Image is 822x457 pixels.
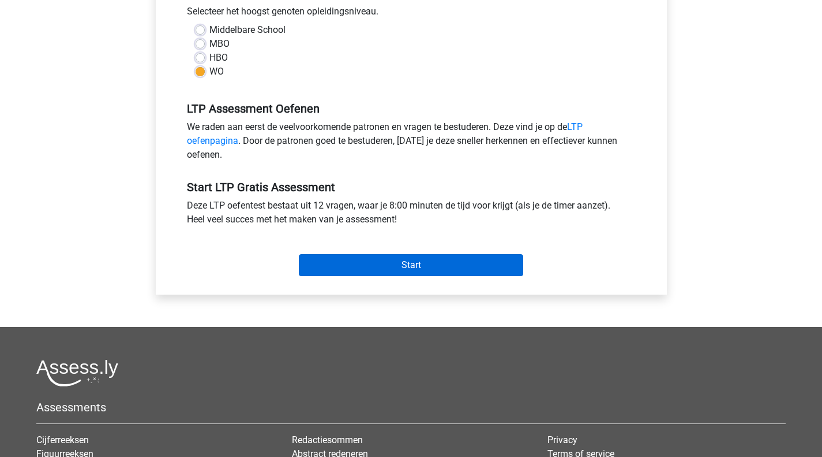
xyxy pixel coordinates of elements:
div: We raden aan eerst de veelvoorkomende patronen en vragen te bestuderen. Deze vind je op de . Door... [178,120,644,166]
input: Start [299,254,523,276]
h5: Start LTP Gratis Assessment [187,180,636,194]
a: Privacy [547,434,577,445]
a: Cijferreeksen [36,434,89,445]
a: Redactiesommen [292,434,363,445]
img: Assessly logo [36,359,118,387]
label: WO [209,65,224,79]
label: HBO [209,51,228,65]
label: MBO [209,37,230,51]
label: Middelbare School [209,23,286,37]
div: Deze LTP oefentest bestaat uit 12 vragen, waar je 8:00 minuten de tijd voor krijgt (als je de tim... [178,199,644,231]
h5: LTP Assessment Oefenen [187,102,636,116]
div: Selecteer het hoogst genoten opleidingsniveau. [178,5,644,23]
h5: Assessments [36,400,786,414]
